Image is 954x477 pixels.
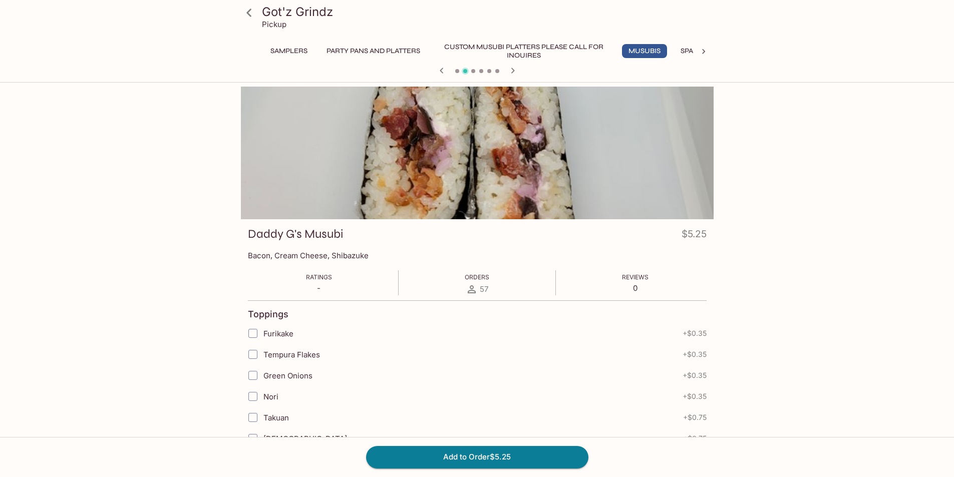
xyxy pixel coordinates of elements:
[683,413,707,421] span: + $0.75
[263,371,312,380] span: Green Onions
[263,392,278,401] span: Nori
[434,44,614,58] button: Custom Musubi Platters PLEASE CALL FOR INQUIRES
[263,350,320,359] span: Tempura Flakes
[262,4,710,20] h3: Got'z Grindz
[306,273,332,281] span: Ratings
[675,44,739,58] button: Spam Musubis
[683,329,707,337] span: + $0.35
[306,283,332,293] p: -
[241,87,714,219] div: Daddy G's Musubi
[321,44,426,58] button: Party Pans and Platters
[262,20,286,29] p: Pickup
[248,309,288,320] h4: Toppings
[683,350,707,358] span: + $0.35
[366,446,588,468] button: Add to Order$5.25
[622,44,667,58] button: Musubis
[465,273,489,281] span: Orders
[248,226,343,242] h3: Daddy G's Musubi
[682,226,707,246] h4: $5.25
[263,329,293,338] span: Furikake
[248,251,707,260] p: Bacon, Cream Cheese, Shibazuke
[622,273,649,281] span: Reviews
[622,283,649,293] p: 0
[683,434,707,442] span: + $0.75
[265,44,313,58] button: Samplers
[263,434,347,443] span: [DEMOGRAPHIC_DATA]
[480,284,488,294] span: 57
[683,371,707,379] span: + $0.35
[263,413,289,422] span: Takuan
[683,392,707,400] span: + $0.35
